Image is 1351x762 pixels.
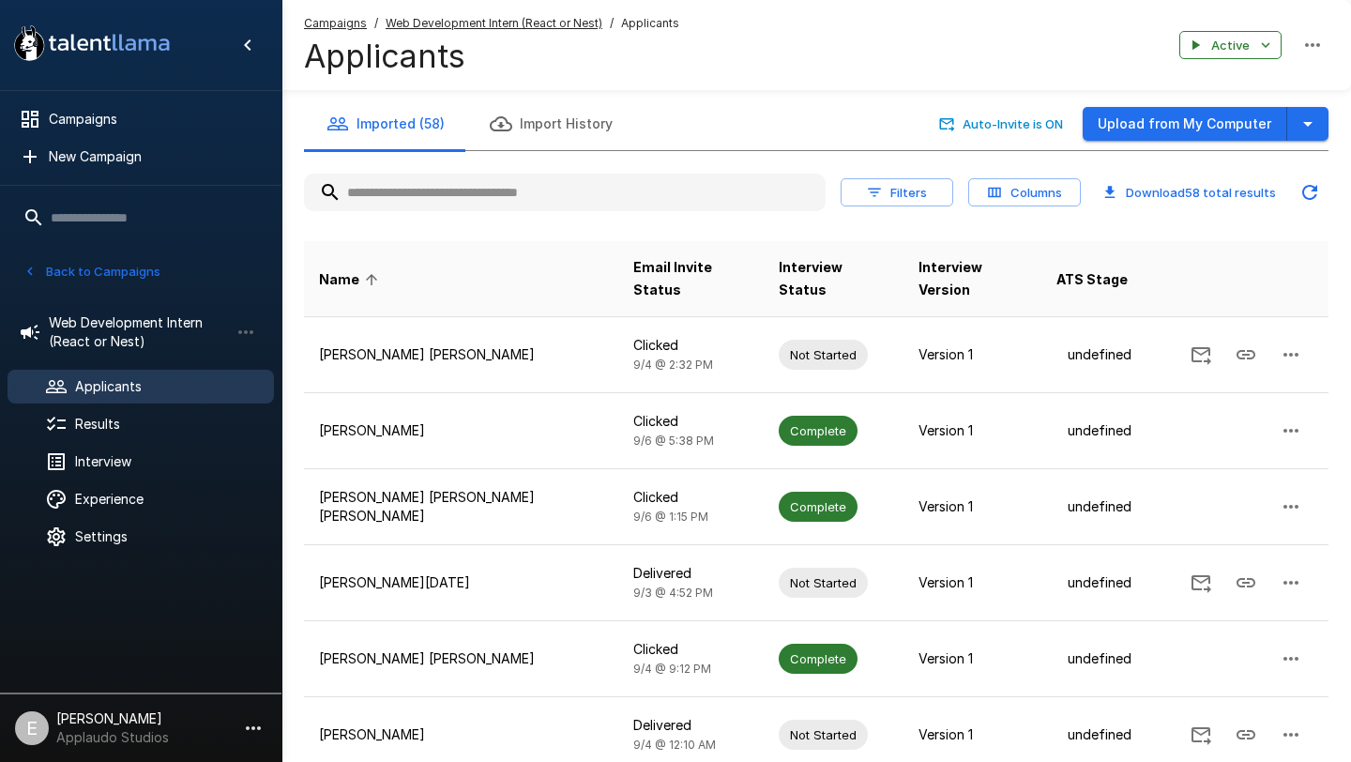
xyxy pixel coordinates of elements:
span: Not Started [779,726,868,744]
span: Email Invite Status [633,256,750,301]
span: Not Started [779,346,868,364]
button: Imported (58) [304,98,467,150]
p: Delivered [633,716,750,735]
button: Filters [841,178,953,207]
span: Complete [779,650,858,668]
span: Applicants [621,14,679,33]
span: Copy Interview Link [1223,573,1268,589]
span: 9/6 @ 1:15 PM [633,510,708,524]
h4: Applicants [304,37,679,76]
u: Campaigns [304,16,367,30]
p: [PERSON_NAME][DATE] [319,573,603,592]
span: Copy Interview Link [1223,725,1268,741]
p: Version 1 [918,573,1026,592]
span: Not Started [779,574,868,592]
span: 9/4 @ 12:10 AM [633,738,716,752]
span: undefined [1056,574,1143,590]
p: [PERSON_NAME] [PERSON_NAME] [319,649,603,668]
p: Clicked [633,640,750,659]
span: 9/4 @ 9:12 PM [633,662,711,676]
p: Clicked [633,412,750,431]
span: 9/6 @ 5:38 PM [633,434,714,448]
p: Version 1 [918,725,1026,744]
button: Active [1179,31,1282,60]
span: undefined [1056,422,1143,438]
button: Updated Today - 11:23 AM [1291,174,1328,211]
span: undefined [1056,498,1143,514]
span: undefined [1056,650,1143,666]
button: Upload from My Computer [1083,107,1287,142]
span: Interview Status [779,256,888,301]
span: Copy Interview Link [1223,345,1268,361]
span: 9/3 @ 4:52 PM [633,586,713,600]
span: Name [319,268,384,291]
span: Complete [779,498,858,516]
button: Download58 total results [1096,178,1283,207]
p: [PERSON_NAME] [319,421,603,440]
span: / [374,14,378,33]
span: Complete [779,422,858,440]
span: Send Invitation [1178,725,1223,741]
span: ATS Stage [1056,268,1128,291]
span: Send Invitation [1178,345,1223,361]
p: [PERSON_NAME] [PERSON_NAME] [PERSON_NAME] [319,488,603,526]
p: Version 1 [918,421,1026,440]
button: Import History [467,98,635,150]
span: undefined [1056,726,1143,742]
u: Web Development Intern (React or Nest) [386,16,602,30]
span: Interview Version [918,256,1026,301]
button: Columns [968,178,1081,207]
span: undefined [1056,346,1143,362]
p: [PERSON_NAME] [PERSON_NAME] [319,345,603,364]
p: Version 1 [918,345,1026,364]
span: 9/4 @ 2:32 PM [633,358,713,372]
p: [PERSON_NAME] [319,725,603,744]
p: Delivered [633,564,750,583]
p: Clicked [633,488,750,507]
span: / [610,14,614,33]
p: Clicked [633,336,750,355]
span: Send Invitation [1178,573,1223,589]
button: Auto-Invite is ON [935,110,1068,139]
p: Version 1 [918,649,1026,668]
p: Version 1 [918,497,1026,516]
